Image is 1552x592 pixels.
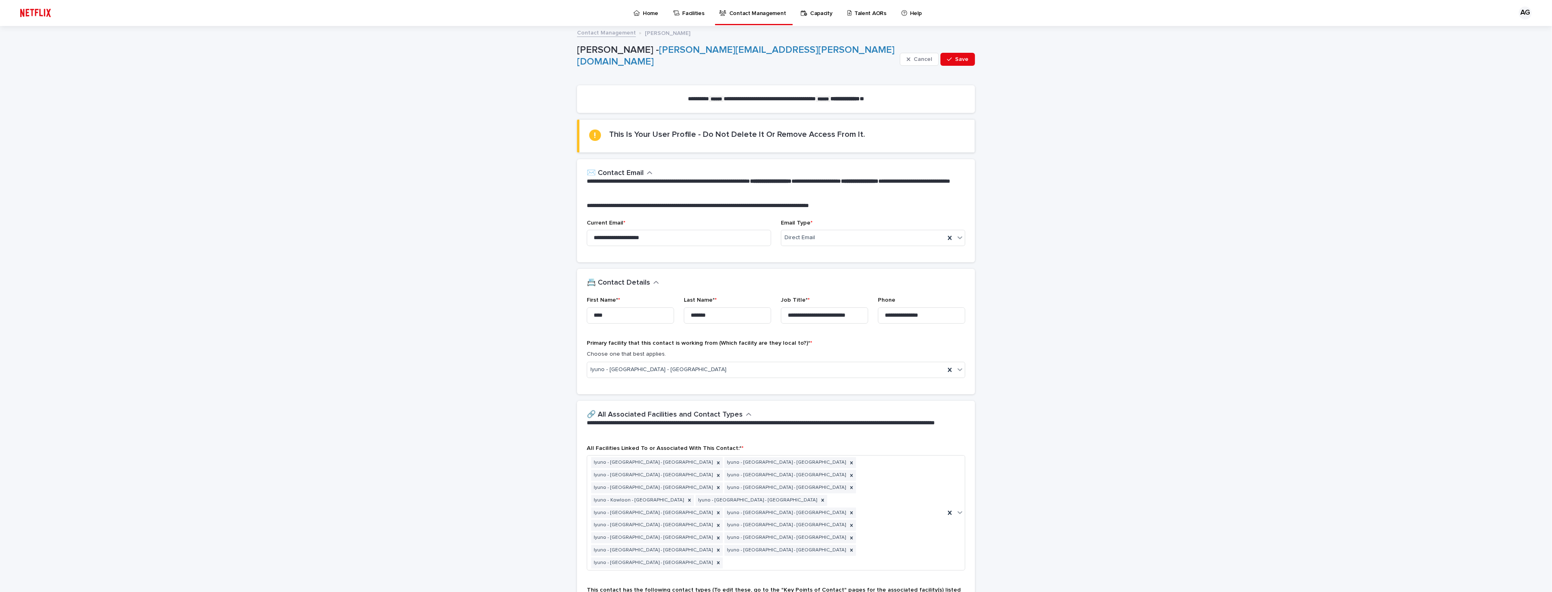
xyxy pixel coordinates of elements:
h2: This Is Your User Profile - Do Not Delete It Or Remove Access From It. [609,130,865,139]
div: Iyuno - [GEOGRAPHIC_DATA] - [GEOGRAPHIC_DATA] [591,545,714,556]
button: 📇 Contact Details [587,279,659,287]
div: Iyuno - [GEOGRAPHIC_DATA] - [GEOGRAPHIC_DATA] [591,457,714,468]
p: [PERSON_NAME] - [577,44,897,68]
div: Iyuno - [GEOGRAPHIC_DATA] - [GEOGRAPHIC_DATA] [724,545,847,556]
h2: ✉️ Contact Email [587,169,644,178]
button: Save [940,53,975,66]
div: Iyuno - [GEOGRAPHIC_DATA] - [GEOGRAPHIC_DATA] [591,470,714,481]
p: [PERSON_NAME] [645,28,690,37]
h2: 📇 Contact Details [587,279,650,287]
div: Iyuno - [GEOGRAPHIC_DATA] - [GEOGRAPHIC_DATA] [591,532,714,543]
div: Iyuno - [GEOGRAPHIC_DATA] - [GEOGRAPHIC_DATA] [591,520,714,531]
button: 🔗 All Associated Facilities and Contact Types [587,411,752,419]
button: Cancel [900,53,939,66]
span: Last Name* [684,297,717,303]
div: AG [1519,6,1532,19]
span: Phone [878,297,895,303]
a: Contact Management [577,28,636,37]
div: Iyuno - Kowloon - [GEOGRAPHIC_DATA] [591,495,685,506]
span: Primary facility that this contact is working from (Which facility are they local to?)* [587,340,812,346]
div: Iyuno - [GEOGRAPHIC_DATA] - [GEOGRAPHIC_DATA] [724,532,847,543]
div: Iyuno - [GEOGRAPHIC_DATA] - [GEOGRAPHIC_DATA] [724,520,847,531]
span: Current Email [587,220,625,226]
span: Email Type [781,220,813,226]
button: ✉️ Contact Email [587,169,653,178]
div: Iyuno - [GEOGRAPHIC_DATA] - [GEOGRAPHIC_DATA] [591,557,714,568]
img: ifQbXi3ZQGMSEF7WDB7W [16,5,55,21]
div: Iyuno - [GEOGRAPHIC_DATA] - [GEOGRAPHIC_DATA] [724,508,847,519]
span: All Facilities Linked To or Associated With This Contact:* [587,445,744,451]
div: Iyuno - [GEOGRAPHIC_DATA] - [GEOGRAPHIC_DATA] [724,457,847,468]
div: Iyuno - [GEOGRAPHIC_DATA] - [GEOGRAPHIC_DATA] [724,470,847,481]
div: Iyuno - [GEOGRAPHIC_DATA] - [GEOGRAPHIC_DATA] [724,482,847,493]
span: First Name* [587,297,620,303]
div: Iyuno - [GEOGRAPHIC_DATA] - [GEOGRAPHIC_DATA] [591,482,714,493]
p: Choose one that best applies. [587,350,965,359]
div: Iyuno - [GEOGRAPHIC_DATA] - [GEOGRAPHIC_DATA] [696,495,818,506]
span: Job Title* [781,297,810,303]
h2: 🔗 All Associated Facilities and Contact Types [587,411,743,419]
div: Iyuno - [GEOGRAPHIC_DATA] - [GEOGRAPHIC_DATA] [591,508,714,519]
span: Iyuno - [GEOGRAPHIC_DATA] - [GEOGRAPHIC_DATA] [590,365,726,374]
span: Cancel [914,56,932,62]
a: [PERSON_NAME][EMAIL_ADDRESS][PERSON_NAME][DOMAIN_NAME] [577,45,895,67]
span: Direct Email [785,233,815,242]
span: Save [955,56,968,62]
